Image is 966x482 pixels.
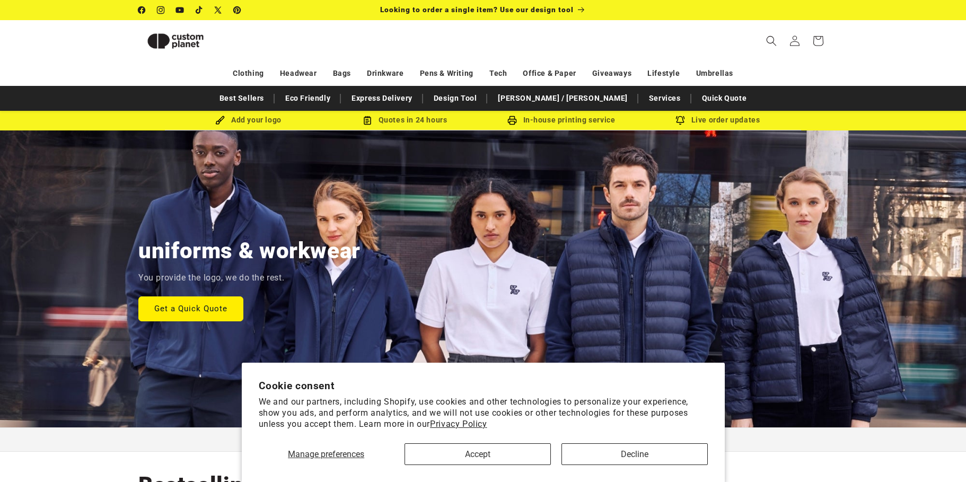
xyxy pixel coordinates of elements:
[489,64,507,83] a: Tech
[493,89,633,108] a: [PERSON_NAME] / [PERSON_NAME]
[760,29,783,52] summary: Search
[138,236,361,265] h2: uniforms & workwear
[561,443,708,465] button: Decline
[420,64,473,83] a: Pens & Writing
[428,89,482,108] a: Design Tool
[233,64,264,83] a: Clothing
[592,64,631,83] a: Giveaways
[333,64,351,83] a: Bags
[430,419,487,429] a: Privacy Policy
[647,64,680,83] a: Lifestyle
[259,443,394,465] button: Manage preferences
[214,89,269,108] a: Best Sellers
[644,89,686,108] a: Services
[327,113,483,127] div: Quotes in 24 hours
[696,64,733,83] a: Umbrellas
[380,5,574,14] span: Looking to order a single item? Use our design tool
[259,380,708,392] h2: Cookie consent
[346,89,418,108] a: Express Delivery
[367,64,403,83] a: Drinkware
[363,116,372,125] img: Order Updates Icon
[138,270,284,286] p: You provide the logo, we do the rest.
[288,449,364,459] span: Manage preferences
[280,64,317,83] a: Headwear
[280,89,336,108] a: Eco Friendly
[913,431,966,482] iframe: Chat Widget
[170,113,327,127] div: Add your logo
[405,443,551,465] button: Accept
[675,116,685,125] img: Order updates
[135,20,249,62] a: Custom Planet
[259,397,708,430] p: We and our partners, including Shopify, use cookies and other technologies to personalize your ex...
[138,296,243,321] a: Get a Quick Quote
[138,24,213,58] img: Custom Planet
[697,89,752,108] a: Quick Quote
[215,116,225,125] img: Brush Icon
[507,116,517,125] img: In-house printing
[639,113,796,127] div: Live order updates
[483,113,639,127] div: In-house printing service
[523,64,576,83] a: Office & Paper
